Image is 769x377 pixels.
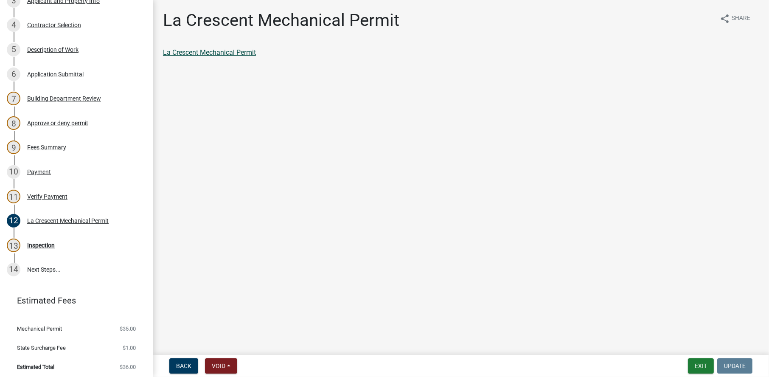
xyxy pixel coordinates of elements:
div: Application Submittal [27,71,84,77]
div: 10 [7,165,20,179]
h1: La Crescent Mechanical Permit [163,10,399,31]
div: Inspection [27,242,55,248]
button: Exit [688,358,714,374]
div: Verify Payment [27,194,67,200]
button: Void [205,358,237,374]
div: Description of Work [27,47,79,53]
div: 6 [7,68,20,81]
span: Update [724,363,746,369]
i: share [720,14,730,24]
span: Estimated Total [17,364,54,370]
div: 11 [7,190,20,203]
a: Estimated Fees [7,292,139,309]
button: shareShare [713,10,757,27]
div: 8 [7,116,20,130]
div: La Crescent Mechanical Permit [27,218,109,224]
button: Update [717,358,752,374]
div: 4 [7,18,20,32]
span: State Surcharge Fee [17,345,66,351]
button: Back [169,358,198,374]
span: $35.00 [120,326,136,332]
div: 5 [7,43,20,56]
span: $36.00 [120,364,136,370]
div: Payment [27,169,51,175]
span: Void [212,363,225,369]
span: $1.00 [123,345,136,351]
div: Contractor Selection [27,22,81,28]
div: Building Department Review [27,96,101,101]
span: Mechanical Permit [17,326,62,332]
div: 13 [7,239,20,252]
div: 7 [7,92,20,105]
span: Back [176,363,191,369]
div: 9 [7,141,20,154]
span: Share [732,14,750,24]
div: Approve or deny permit [27,120,88,126]
a: La Crescent Mechanical Permit [163,48,256,56]
div: 12 [7,214,20,228]
div: 14 [7,263,20,276]
div: Fees Summary [27,144,66,150]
